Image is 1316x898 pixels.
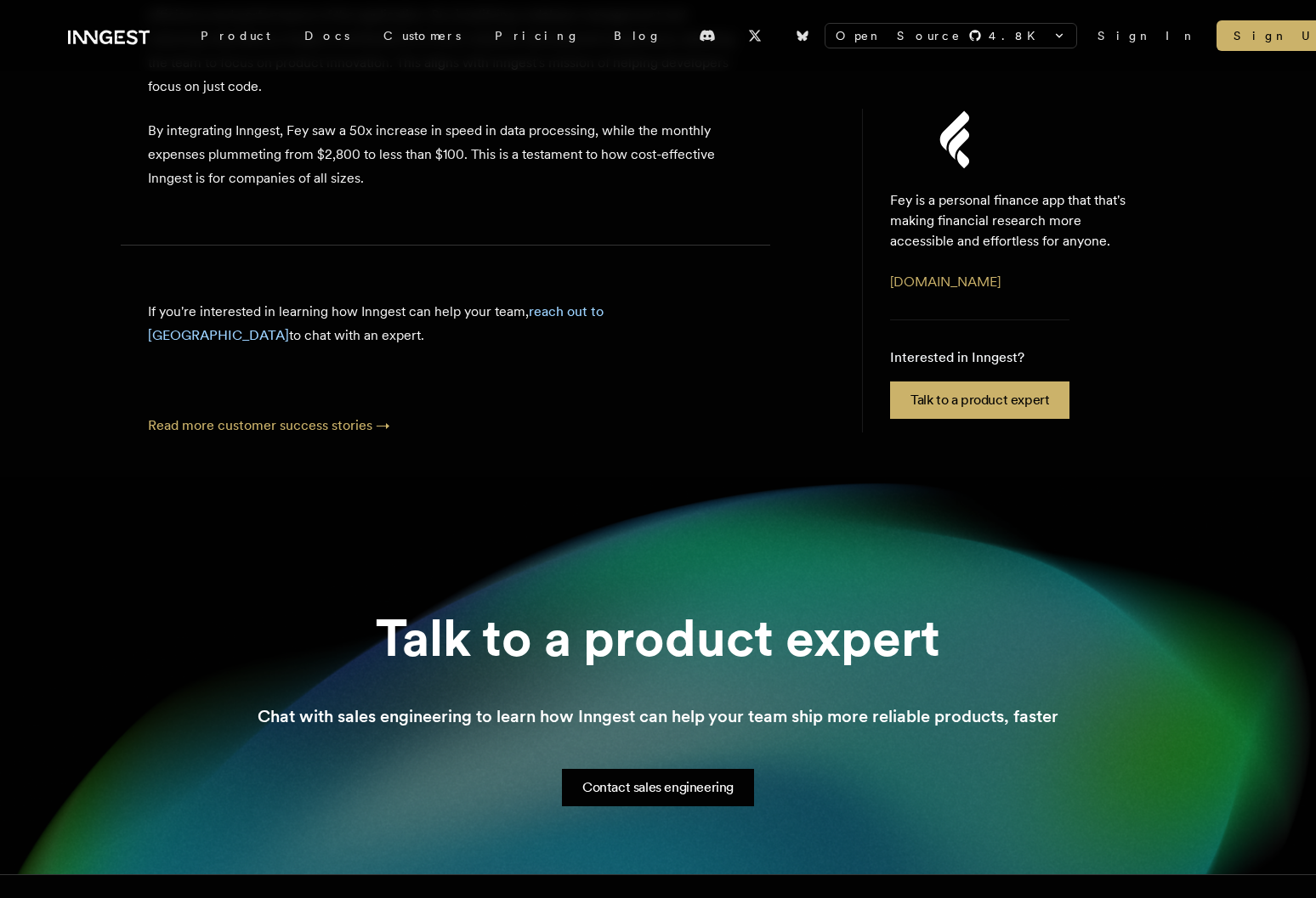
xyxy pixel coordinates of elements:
a: Discord [689,22,726,49]
a: Blog [597,20,678,51]
a: Customers [366,20,478,51]
p: By integrating Inngest, Fey saw a 50x increase in speed in data processing, while the monthly exp... [148,119,743,190]
a: Sign In [1098,27,1196,44]
div: Product [184,20,287,51]
a: Docs [287,20,366,51]
span: Open Source [836,27,961,44]
a: [DOMAIN_NAME] [890,274,1001,290]
a: Read more customer success stories → [148,417,390,433]
h2: Talk to a product expert [376,613,940,664]
p: Fey is a personal finance app that that's making financial research more accessible and effortles... [890,190,1141,251]
a: X [736,22,774,49]
a: Contact sales engineering [562,769,754,806]
img: Fey's logo [822,105,1094,173]
p: If you're interested in learning how Inngest can help your team, to chat with an expert. [148,300,743,347]
p: Chat with sales engineering to learn how Inngest can help your team ship more reliable products, ... [258,704,1058,728]
span: 4.8 K [989,27,1046,44]
a: Bluesky [784,22,821,49]
p: Interested in Inngest? [890,347,1069,368]
a: Talk to a product expert [890,381,1069,419]
a: Pricing [478,20,597,51]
